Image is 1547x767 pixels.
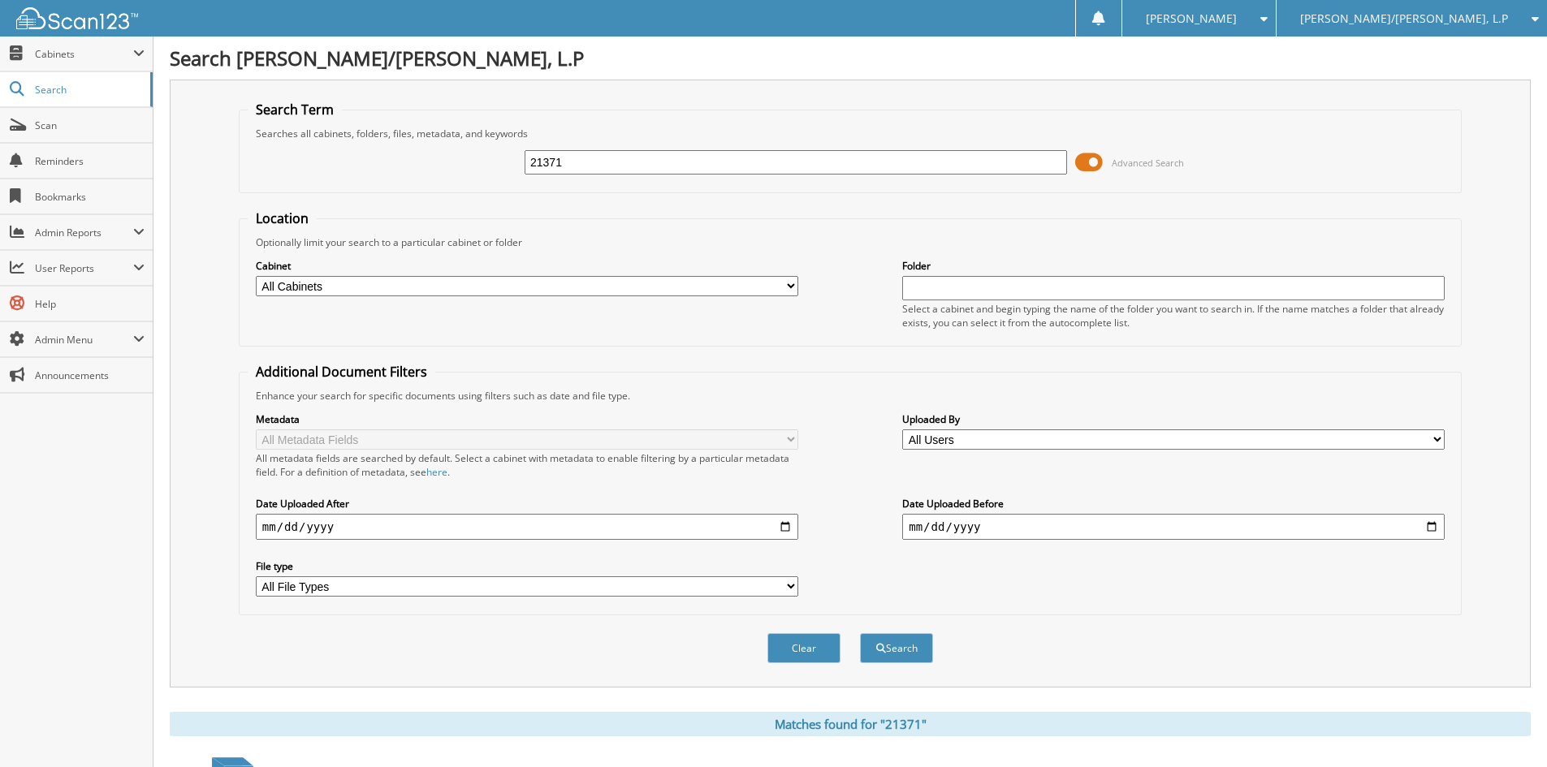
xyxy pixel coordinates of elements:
span: Reminders [35,154,145,168]
span: [PERSON_NAME]/[PERSON_NAME], L.P [1300,14,1508,24]
span: Advanced Search [1112,157,1184,169]
div: Matches found for "21371" [170,712,1531,736]
span: Admin Menu [35,333,133,347]
input: start [256,514,798,540]
label: Metadata [256,412,798,426]
div: All metadata fields are searched by default. Select a cabinet with metadata to enable filtering b... [256,451,798,479]
legend: Location [248,209,317,227]
span: User Reports [35,261,133,275]
span: Admin Reports [35,226,133,239]
button: Search [860,633,933,663]
div: Searches all cabinets, folders, files, metadata, and keywords [248,127,1453,140]
label: Date Uploaded After [256,497,798,511]
div: Select a cabinet and begin typing the name of the folder you want to search in. If the name match... [902,302,1445,330]
label: Uploaded By [902,412,1445,426]
span: Help [35,297,145,311]
h1: Search [PERSON_NAME]/[PERSON_NAME], L.P [170,45,1531,71]
div: Optionally limit your search to a particular cabinet or folder [248,235,1453,249]
span: Announcements [35,368,145,382]
span: [PERSON_NAME] [1146,14,1237,24]
span: Cabinets [35,47,133,61]
label: File type [256,559,798,573]
label: Folder [902,259,1445,273]
span: Search [35,83,142,97]
a: here [426,465,447,479]
label: Cabinet [256,259,798,273]
button: Clear [767,633,840,663]
div: Enhance your search for specific documents using filters such as date and file type. [248,389,1453,403]
span: Scan [35,118,145,132]
span: Bookmarks [35,190,145,204]
legend: Search Term [248,101,342,118]
input: end [902,514,1445,540]
legend: Additional Document Filters [248,363,435,381]
label: Date Uploaded Before [902,497,1445,511]
img: scan123-logo-white.svg [16,7,138,29]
